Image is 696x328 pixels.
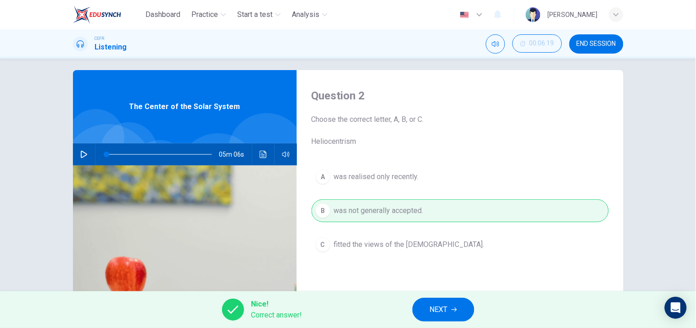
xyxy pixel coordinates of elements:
button: Start a test [234,6,284,23]
img: en [459,11,470,18]
span: 05m 06s [219,143,252,165]
h1: Listening [95,42,127,53]
div: [PERSON_NAME] [548,9,598,20]
button: Dashboard [142,6,184,23]
span: Practice [191,9,218,20]
span: Dashboard [145,9,180,20]
img: EduSynch logo [73,5,121,24]
span: Start a test [237,9,273,20]
div: Hide [512,34,562,54]
span: Choose the correct letter, A, B, or C. Heliocentrism [312,114,609,147]
button: 00:06:19 [512,34,562,53]
span: Correct answer! [251,310,302,321]
button: Click to see the audio transcription [256,143,271,165]
span: Analysis [292,9,319,20]
img: Profile picture [526,7,540,22]
span: END SESSION [577,40,616,48]
span: The Center of the Solar System [129,101,240,112]
span: Nice! [251,299,302,310]
button: NEXT [412,298,474,322]
span: NEXT [430,303,448,316]
span: 00:06:19 [529,40,554,47]
div: Open Intercom Messenger [665,297,687,319]
button: Analysis [288,6,331,23]
a: EduSynch logo [73,5,142,24]
button: END SESSION [569,34,624,54]
span: CEFR [95,35,105,42]
h4: Question 2 [312,88,609,103]
div: Mute [486,34,505,54]
button: Practice [188,6,230,23]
